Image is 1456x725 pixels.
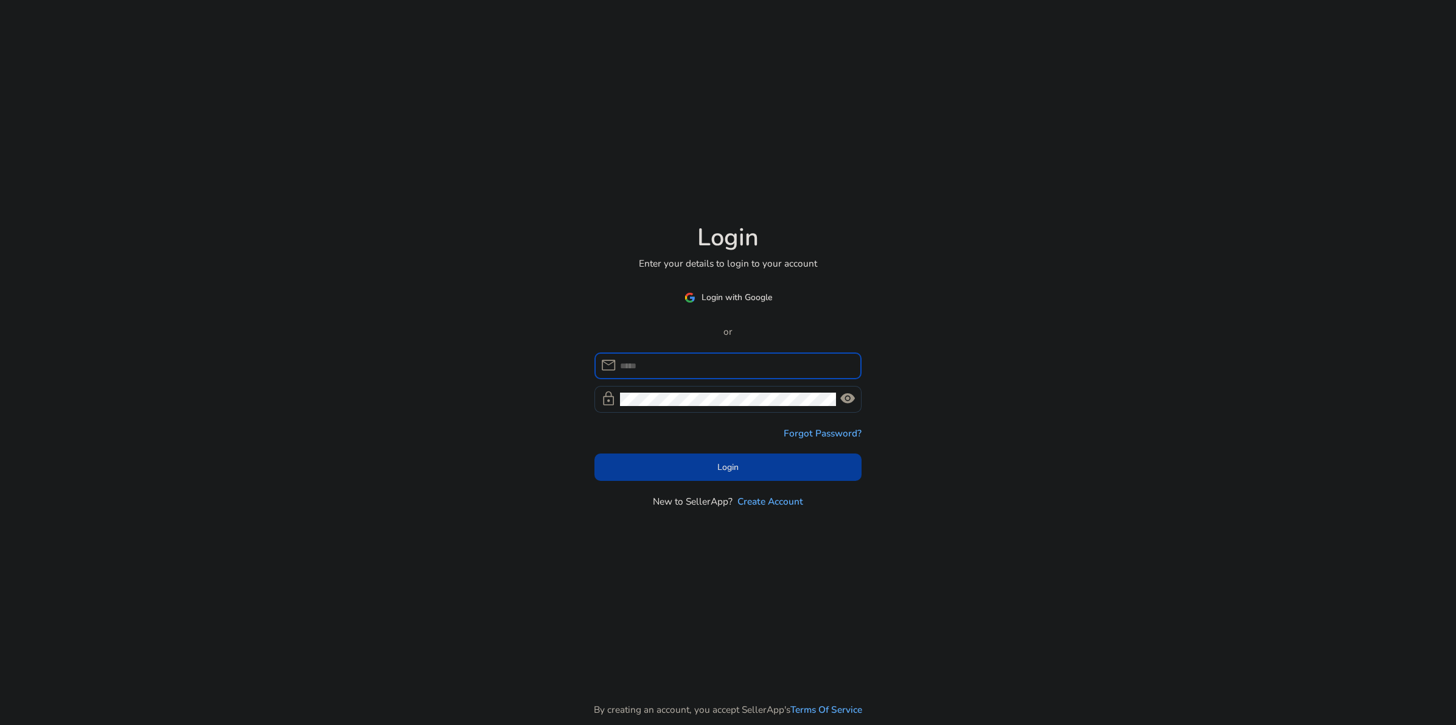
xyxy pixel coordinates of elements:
span: mail [601,357,616,373]
a: Terms Of Service [790,702,862,716]
button: Login [594,454,862,481]
a: Create Account [737,494,803,508]
span: visibility [840,391,855,407]
p: Enter your details to login to your account [639,256,817,270]
p: New to SellerApp? [653,494,733,508]
span: lock [601,391,616,407]
img: google-logo.svg [684,292,695,303]
span: Login [717,461,739,474]
h1: Login [697,223,759,253]
span: Login with Google [702,291,772,304]
a: Forgot Password? [784,426,862,440]
button: Login with Google [594,284,862,311]
p: or [594,324,862,338]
